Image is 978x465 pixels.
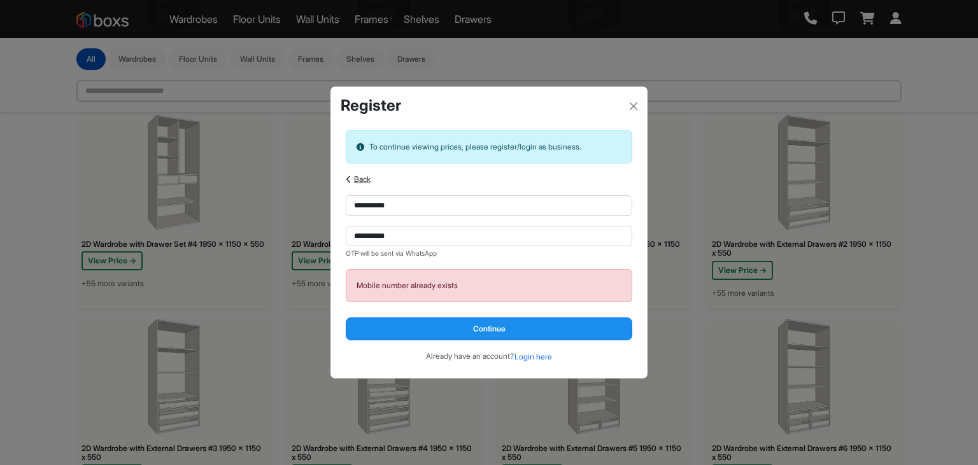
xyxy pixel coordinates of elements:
div: To continue viewing prices, please register/login as business. [346,130,632,163]
div: OTP will be sent via WhatsApp [346,249,632,259]
span: Already have an account? [426,351,514,361]
button: Login here [514,350,553,363]
div: Mobile number already exists [346,269,632,302]
span: Back [354,174,371,184]
h4: Register [341,97,401,115]
button: Close [625,97,642,115]
button: Continue [346,317,632,340]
